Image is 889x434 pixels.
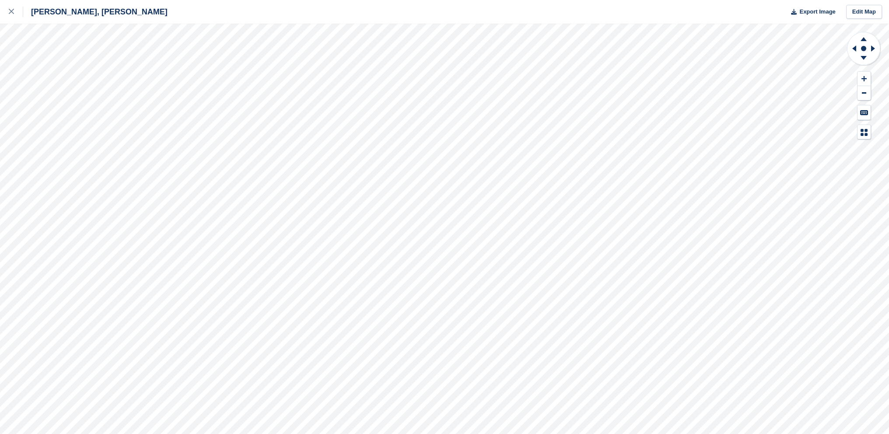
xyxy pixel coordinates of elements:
button: Zoom In [858,72,871,86]
button: Zoom Out [858,86,871,101]
button: Keyboard Shortcuts [858,105,871,120]
button: Export Image [786,5,836,19]
button: Map Legend [858,125,871,139]
div: [PERSON_NAME], [PERSON_NAME] [23,7,167,17]
span: Export Image [799,7,835,16]
a: Edit Map [846,5,882,19]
